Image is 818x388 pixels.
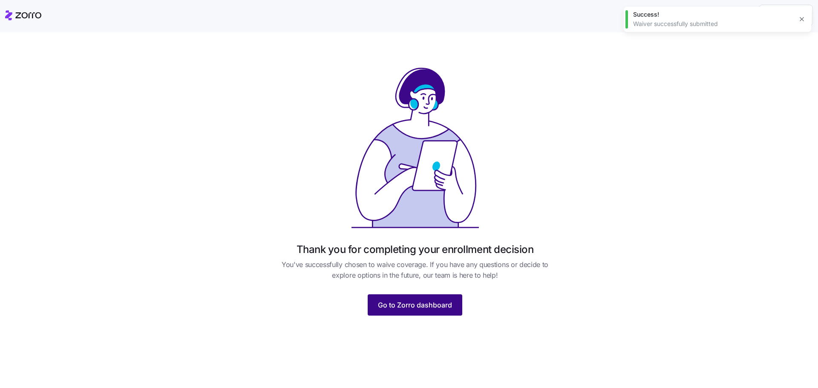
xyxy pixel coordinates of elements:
[297,243,533,256] h1: Thank you for completing your enrollment decision
[633,20,792,28] div: Waiver successfully submitted
[633,10,792,19] div: Success!
[368,294,462,316] button: Go to Zorro dashboard
[378,300,452,310] span: Go to Zorro dashboard
[273,259,557,281] span: You've successfully chosen to waive coverage. If you have any questions or decide to explore opti...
